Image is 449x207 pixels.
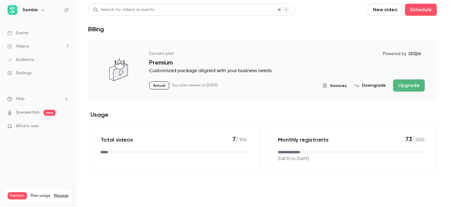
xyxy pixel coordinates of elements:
p: Your plan renews on [DATE] [172,83,217,88]
h6: Semble [22,7,38,13]
button: New video [368,4,403,16]
button: Invoices [322,82,347,89]
span: Plan usage [31,193,50,198]
p: Monthly registrants [278,136,329,143]
div: Audience [7,57,34,63]
div: Search for videos or events [93,7,154,13]
a: SpeakerHub [16,109,40,116]
p: Customized package aligned with your business needs [149,67,425,75]
span: Help [16,96,25,102]
button: Schedule [405,4,437,16]
a: Manage [54,193,68,198]
p: Annual [149,82,169,89]
p: [DATE] to [DATE] [278,156,309,162]
h1: Billing [88,25,104,33]
p: / 500 [405,135,424,144]
div: Settings [7,70,32,76]
p: / 150 [232,135,247,144]
span: 73 [405,135,412,143]
p: Total videos [101,136,133,143]
span: Premium [8,192,27,199]
div: Videos [7,43,29,49]
li: help-dropdown-opener [7,96,69,102]
span: Invoices [330,82,347,89]
div: Events [7,30,28,36]
span: What's new [16,123,39,129]
img: Semble [8,5,17,15]
p: Premium [149,59,425,66]
section: billing [88,40,437,172]
p: Current plan [149,51,174,57]
span: 7 [232,135,236,143]
span: new [43,110,56,116]
h2: Usage [88,111,437,118]
button: Downgrade [354,82,386,88]
button: Upgrade [393,79,425,92]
